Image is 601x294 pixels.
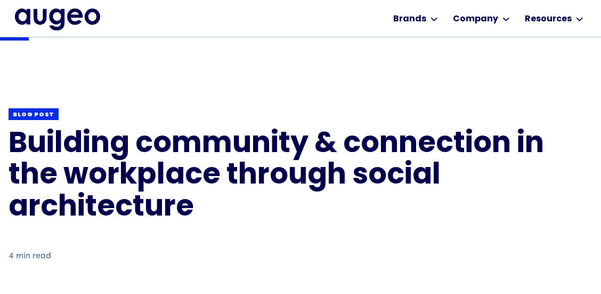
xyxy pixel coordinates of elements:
[16,250,51,263] div: min read
[453,13,498,26] div: Company
[15,9,100,30] a: home
[15,9,100,30] img: Augeo's full logo in midnight blue.
[9,129,592,224] h1: Building community & connection in the workplace through social architecture
[525,13,572,26] div: Resources
[9,250,13,263] div: 4
[393,13,426,26] div: Brands
[13,111,54,119] div: Blog post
